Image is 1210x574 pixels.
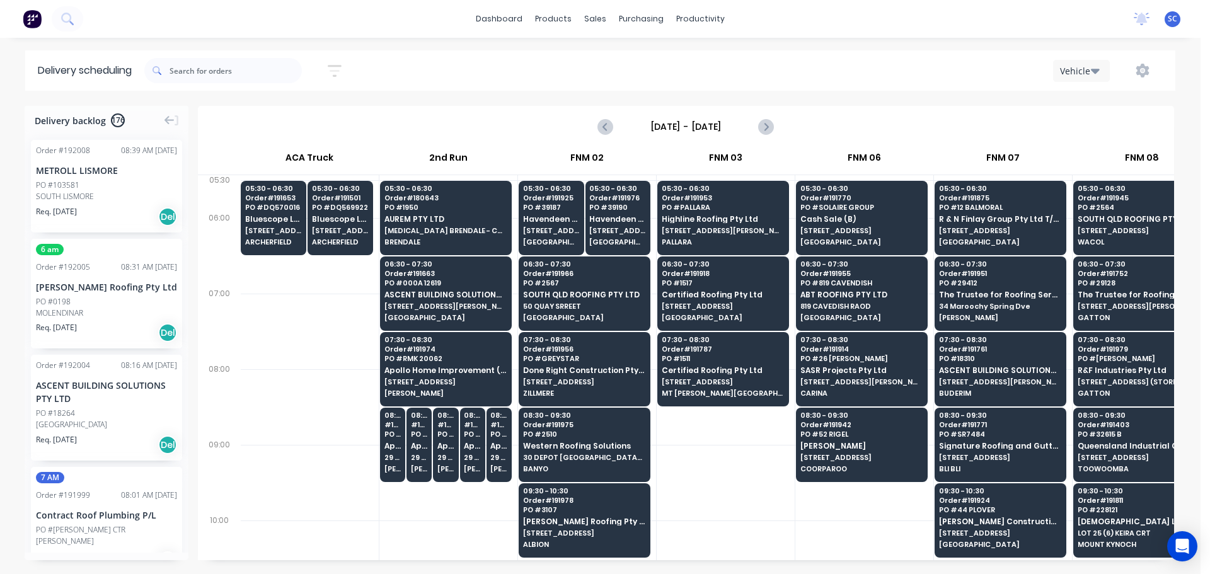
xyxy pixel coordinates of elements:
[464,421,481,428] span: # 190210
[1078,302,1200,310] span: [STREET_ADDRESS][PERSON_NAME]
[1078,389,1200,397] span: GATTON
[523,238,579,246] span: [GEOGRAPHIC_DATA]
[939,215,1061,223] span: R & N Finlay Group Pty Ltd T/as Sustainable
[121,490,177,501] div: 08:01 AM [DATE]
[36,145,90,156] div: Order # 192008
[662,279,784,287] span: PO # 1517
[800,355,923,362] span: PO # 26 [PERSON_NAME]
[158,323,177,342] div: Del
[662,302,784,310] span: [STREET_ADDRESS]
[158,551,177,570] div: Del
[36,536,177,547] div: [PERSON_NAME]
[523,194,579,202] span: Order # 191925
[245,204,302,211] span: PO # DQ570016
[1078,430,1200,438] span: PO # 32615 B
[662,345,784,353] span: Order # 191787
[800,421,923,428] span: Order # 191942
[939,279,1061,287] span: PO # 29412
[158,207,177,226] div: Del
[800,185,923,192] span: 05:30 - 06:30
[384,314,507,321] span: [GEOGRAPHIC_DATA]
[800,314,923,321] span: [GEOGRAPHIC_DATA]
[1078,185,1200,192] span: 05:30 - 06:30
[437,465,454,473] span: [PERSON_NAME]
[589,215,645,223] span: Havendeen Roofing Pty Ltd
[1078,366,1200,374] span: R&F Industries Pty Ltd
[384,411,401,419] span: 08:30
[613,9,670,28] div: purchasing
[939,238,1061,246] span: [GEOGRAPHIC_DATA]
[384,270,507,277] span: Order # 191663
[36,191,177,202] div: SOUTH LISMORE
[795,147,933,175] div: FNM 06
[523,421,645,428] span: Order # 191975
[312,227,369,234] span: [STREET_ADDRESS][PERSON_NAME] (STORE)
[198,362,241,437] div: 08:00
[662,238,784,246] span: PALLARA
[464,430,481,438] span: PO # 20360
[158,435,177,454] div: Del
[36,408,75,419] div: PO #18264
[939,517,1061,525] span: [PERSON_NAME] Constructions (Qld) Pty Ltd
[800,442,923,450] span: [PERSON_NAME]
[245,227,302,234] span: [STREET_ADDRESS][PERSON_NAME] (STORE)
[939,442,1061,450] span: Signature Roofing and Guttering - DJW Constructions Pty Ltd
[1078,378,1200,386] span: [STREET_ADDRESS] (STORE)
[662,260,784,268] span: 06:30 - 07:30
[800,194,923,202] span: Order # 191770
[523,497,645,504] span: Order # 191978
[1078,270,1200,277] span: Order # 191752
[523,411,645,419] span: 08:30 - 09:30
[523,366,645,374] span: Done Right Construction Pty Ltd
[662,378,784,386] span: [STREET_ADDRESS]
[1078,238,1200,246] span: WACOL
[939,355,1061,362] span: PO # 18310
[245,185,302,192] span: 05:30 - 06:30
[384,215,507,223] span: AUREM PTY LTD
[245,194,302,202] span: Order # 191653
[411,442,428,450] span: Apollo Home Improvement (QLD) Pty Ltd
[1078,215,1200,223] span: SOUTH QLD ROOFING PTY LTD
[523,227,579,234] span: [STREET_ADDRESS]
[939,487,1061,495] span: 09:30 - 10:30
[523,506,645,514] span: PO # 3107
[384,345,507,353] span: Order # 191974
[384,355,507,362] span: PO # RMK 20062
[1078,336,1200,343] span: 07:30 - 08:30
[800,454,923,461] span: [STREET_ADDRESS]
[939,336,1061,343] span: 07:30 - 08:30
[1078,529,1200,537] span: LOT 25 (6) KEIRA CRT
[36,379,177,405] div: ASCENT BUILDING SOLUTIONS PTY LTD
[578,9,613,28] div: sales
[939,290,1061,299] span: The Trustee for Roofing Services QLD Trust
[523,517,645,525] span: [PERSON_NAME] Roofing Pty Ltd
[939,389,1061,397] span: BUDERIM
[437,442,454,450] span: Apollo Home Improvement (QLD) Pty Ltd
[411,430,428,438] span: PO # 20639
[36,490,90,501] div: Order # 191999
[36,322,77,333] span: Req. [DATE]
[657,147,795,175] div: FNM 03
[939,411,1061,419] span: 08:30 - 09:30
[523,378,645,386] span: [STREET_ADDRESS]
[23,9,42,28] img: Factory
[36,180,79,191] div: PO #103581
[800,389,923,397] span: CARINA
[800,366,923,374] span: SASR Projects Pty Ltd
[939,465,1061,473] span: BLI BLI
[312,204,369,211] span: PO # DQ569922
[411,465,428,473] span: [PERSON_NAME]
[662,194,784,202] span: Order # 191953
[1078,487,1200,495] span: 09:30 - 10:30
[589,227,645,234] span: [STREET_ADDRESS]
[800,238,923,246] span: [GEOGRAPHIC_DATA]
[384,260,507,268] span: 06:30 - 07:30
[36,360,90,371] div: Order # 192004
[662,185,784,192] span: 05:30 - 06:30
[662,355,784,362] span: PO # 1511
[121,261,177,273] div: 08:31 AM [DATE]
[36,164,177,177] div: METROLL LISMORE
[411,454,428,461] span: 29 CORYMBIA PL (STORE)
[384,194,507,202] span: Order # 180643
[800,430,923,438] span: PO # 52 RIGEL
